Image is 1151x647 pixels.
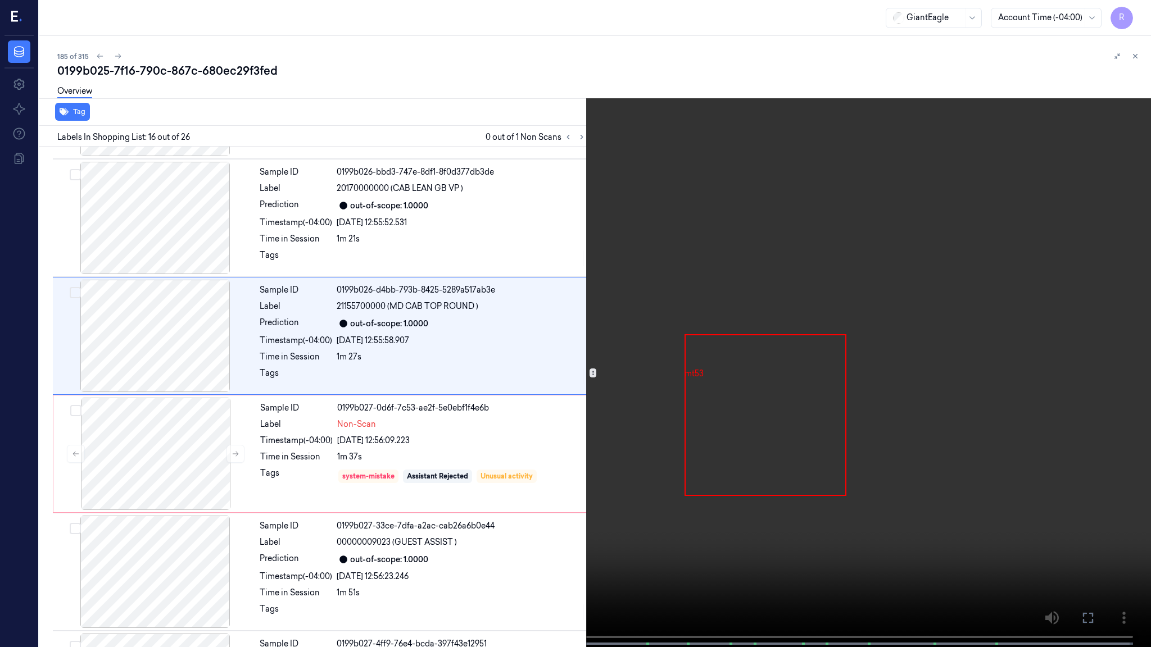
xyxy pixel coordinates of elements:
[350,554,428,566] div: out-of-scope: 1.0000
[337,233,586,245] div: 1m 21s
[260,183,332,194] div: Label
[260,351,332,363] div: Time in Session
[350,200,428,212] div: out-of-scope: 1.0000
[350,318,428,330] div: out-of-scope: 1.0000
[260,467,333,485] div: Tags
[337,402,586,414] div: 0199b027-0d6f-7c53-ae2f-5e0ebf1f4e6b
[260,335,332,347] div: Timestamp (-04:00)
[260,520,332,532] div: Sample ID
[57,131,190,143] span: Labels In Shopping List: 16 out of 26
[337,451,586,463] div: 1m 37s
[57,85,92,98] a: Overview
[260,587,332,599] div: Time in Session
[337,217,586,229] div: [DATE] 12:55:52.531
[260,199,332,212] div: Prediction
[337,166,586,178] div: 0199b026-bbd3-747e-8df1-8f0d377db3de
[337,335,586,347] div: [DATE] 12:55:58.907
[55,103,90,121] button: Tag
[260,217,332,229] div: Timestamp (-04:00)
[337,284,586,296] div: 0199b026-d4bb-793b-8425-5289a517ab3e
[337,571,586,582] div: [DATE] 12:56:23.246
[70,405,81,416] button: Select row
[337,435,586,446] div: [DATE] 12:56:09.223
[70,523,81,534] button: Select row
[260,284,332,296] div: Sample ID
[260,603,332,621] div: Tags
[260,536,332,548] div: Label
[1111,7,1133,29] button: R
[337,536,457,548] span: 00000009023 (GUEST ASSIST )
[407,471,468,481] div: Assistant Rejected
[337,300,478,312] span: 21155700000 (MD CAB TOP ROUND )
[260,367,332,385] div: Tags
[260,300,332,312] div: Label
[337,587,586,599] div: 1m 51s
[260,418,333,430] div: Label
[260,553,332,566] div: Prediction
[260,233,332,245] div: Time in Session
[337,418,376,430] span: Non-Scan
[70,169,81,180] button: Select row
[260,166,332,178] div: Sample ID
[260,571,332,582] div: Timestamp (-04:00)
[57,52,89,61] span: 185 of 315
[57,63,1142,79] div: 0199b025-7f16-790c-867c-680ec29f3fed
[260,317,332,330] div: Prediction
[486,130,588,144] span: 0 out of 1 Non Scans
[342,471,395,481] div: system-mistake
[260,451,333,463] div: Time in Session
[337,520,586,532] div: 0199b027-33ce-7dfa-a2ac-cab26a6b0e44
[337,351,586,363] div: 1m 27s
[70,287,81,298] button: Select row
[260,435,333,446] div: Timestamp (-04:00)
[337,183,463,194] span: 20170000000 (CAB LEAN GB VP )
[260,249,332,267] div: Tags
[260,402,333,414] div: Sample ID
[481,471,533,481] div: Unusual activity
